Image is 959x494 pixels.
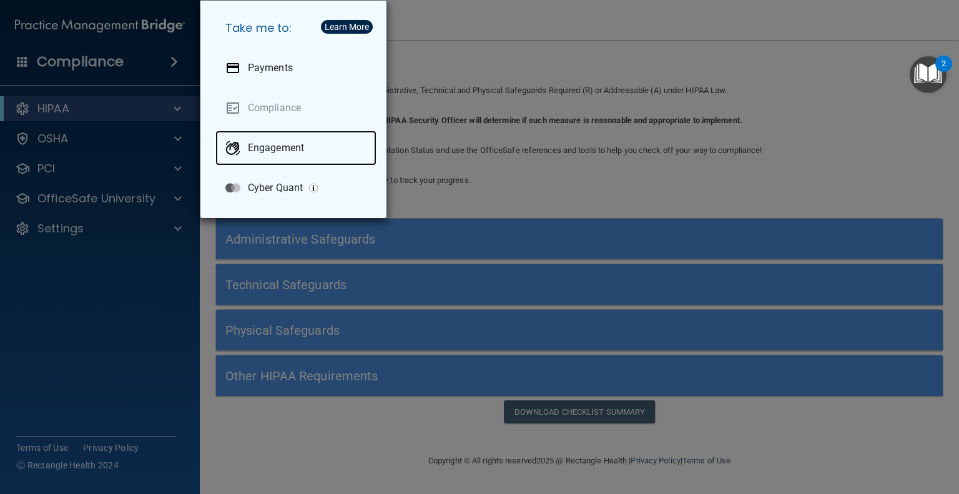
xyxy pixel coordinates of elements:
a: Payments [215,51,376,86]
p: Cyber Quant [248,182,303,194]
div: 2 [942,64,946,80]
iframe: Drift Widget Chat Controller [744,406,944,455]
a: Engagement [215,131,376,165]
div: Learn More [325,22,369,31]
p: Engagement [248,142,304,154]
a: Cyber Quant [215,170,376,205]
a: Compliance [215,91,376,126]
p: Payments [248,62,293,74]
button: Open Resource Center, 2 new notifications [910,56,947,93]
button: Learn More [321,20,373,34]
h5: Take me to: [215,11,376,46]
